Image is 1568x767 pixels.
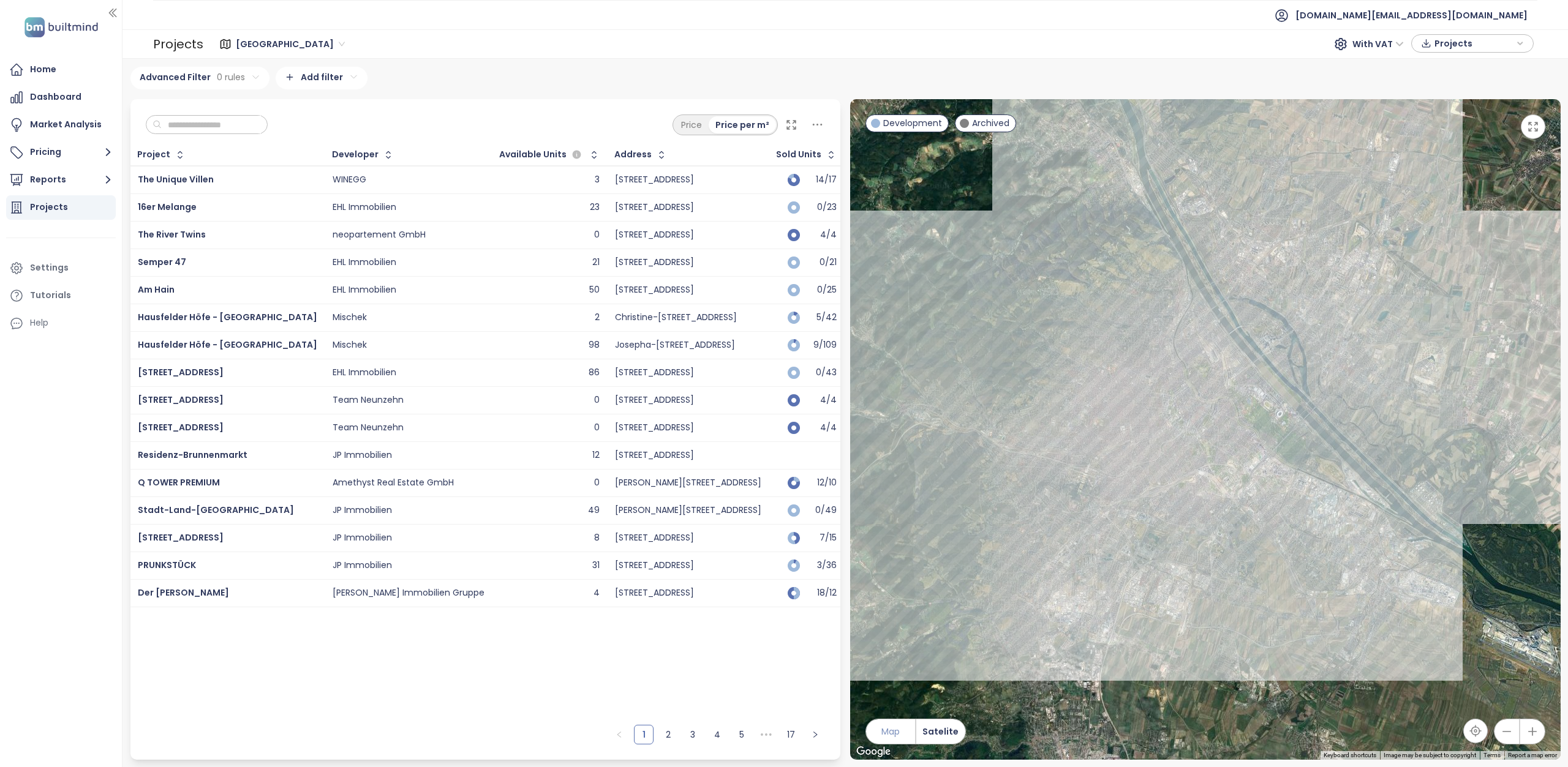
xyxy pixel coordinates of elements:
a: Open this area in Google Maps (opens a new window) [853,744,894,760]
div: [STREET_ADDRESS] [615,588,694,599]
li: Next 5 Pages [756,725,776,744]
a: 5 [733,725,751,744]
div: Project [137,151,170,159]
span: Map [881,725,900,738]
a: Settings [6,256,116,280]
a: Market Analysis [6,113,116,137]
div: 2 [595,312,600,323]
a: Am Hain [138,283,175,296]
span: Available Units [499,151,567,159]
span: With VAT [1352,35,1404,53]
div: JP Immobilien [333,560,392,571]
a: Hausfelder Höfe - [GEOGRAPHIC_DATA] [138,339,317,351]
a: Home [6,58,116,82]
div: EHL Immobilien [333,367,396,378]
div: [STREET_ADDRESS] [615,257,694,268]
div: 0/21 [806,258,837,266]
div: Advanced Filter [130,67,269,89]
a: Semper 47 [138,256,186,268]
div: 4/4 [806,231,837,239]
div: [PERSON_NAME][STREET_ADDRESS] [615,505,761,516]
span: [STREET_ADDRESS] [138,366,224,378]
div: 0 [594,477,600,488]
a: 4 [708,725,726,744]
div: 0 [594,395,600,406]
div: [STREET_ADDRESS] [615,533,694,544]
div: 50 [589,285,600,296]
div: 5/42 [806,313,837,321]
button: Keyboard shortcuts [1324,751,1376,760]
div: Christine-[STREET_ADDRESS] [615,312,737,323]
div: 0 [594,230,600,241]
div: 4 [594,588,600,599]
div: Developer [332,151,379,159]
div: [STREET_ADDRESS] [615,230,694,241]
button: Reports [6,168,116,192]
span: The Unique Villen [138,173,214,185]
li: 5 [732,725,752,744]
li: 3 [683,725,703,744]
div: Available Units [499,148,584,162]
span: 16er Melange [138,201,197,213]
div: Price per m² [709,116,776,133]
a: Residenz-Brunnenmarkt [138,449,247,461]
span: Vienna [236,35,345,53]
div: EHL Immobilien [333,257,396,268]
span: Projects [1434,34,1513,53]
li: 2 [658,725,678,744]
div: Projects [153,32,203,56]
div: [PERSON_NAME][STREET_ADDRESS] [615,477,761,488]
img: logo [21,15,102,40]
div: Help [6,311,116,335]
div: Projects [30,200,68,215]
div: [PERSON_NAME] Immobilien Gruppe [333,588,484,599]
div: 0/25 [806,286,837,294]
li: 4 [707,725,727,744]
span: right [812,731,819,738]
a: Projects [6,195,116,220]
span: [STREET_ADDRESS] [138,394,224,406]
span: Archived [972,116,1009,130]
div: 18/12 [806,589,837,597]
div: EHL Immobilien [333,285,396,296]
div: Team Neunzehn [333,422,404,433]
div: 4/4 [806,396,837,404]
div: 3 [595,174,600,185]
button: Map [866,719,915,744]
a: [STREET_ADDRESS] [138,531,224,544]
a: 2 [659,725,677,744]
div: 7/15 [806,534,837,542]
a: Der [PERSON_NAME] [138,586,229,599]
div: Help [30,315,48,331]
div: Josepha-[STREET_ADDRESS] [615,340,735,351]
div: JP Immobilien [333,533,392,544]
a: Stadt-Land-[GEOGRAPHIC_DATA] [138,504,294,516]
div: WINEGG [333,174,366,185]
div: 49 [588,505,600,516]
div: [STREET_ADDRESS] [615,367,694,378]
a: Terms [1483,752,1501,758]
div: 9/109 [806,341,837,349]
div: JP Immobilien [333,505,392,516]
a: Tutorials [6,283,116,308]
div: 31 [592,560,600,571]
div: 98 [589,340,600,351]
span: [DOMAIN_NAME][EMAIL_ADDRESS][DOMAIN_NAME] [1295,1,1528,30]
span: Hausfelder Höfe - [GEOGRAPHIC_DATA] [138,311,317,323]
button: right [805,725,825,744]
span: Sold Units [776,151,821,159]
button: Satelite [916,719,965,744]
div: Mischek [333,312,367,323]
div: 86 [589,367,600,378]
div: 0/49 [806,506,837,514]
div: [STREET_ADDRESS] [615,422,694,433]
div: neopartement GmbH [333,230,426,241]
a: Report a map error [1508,752,1557,758]
div: Address [614,151,652,159]
a: [STREET_ADDRESS] [138,421,224,433]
